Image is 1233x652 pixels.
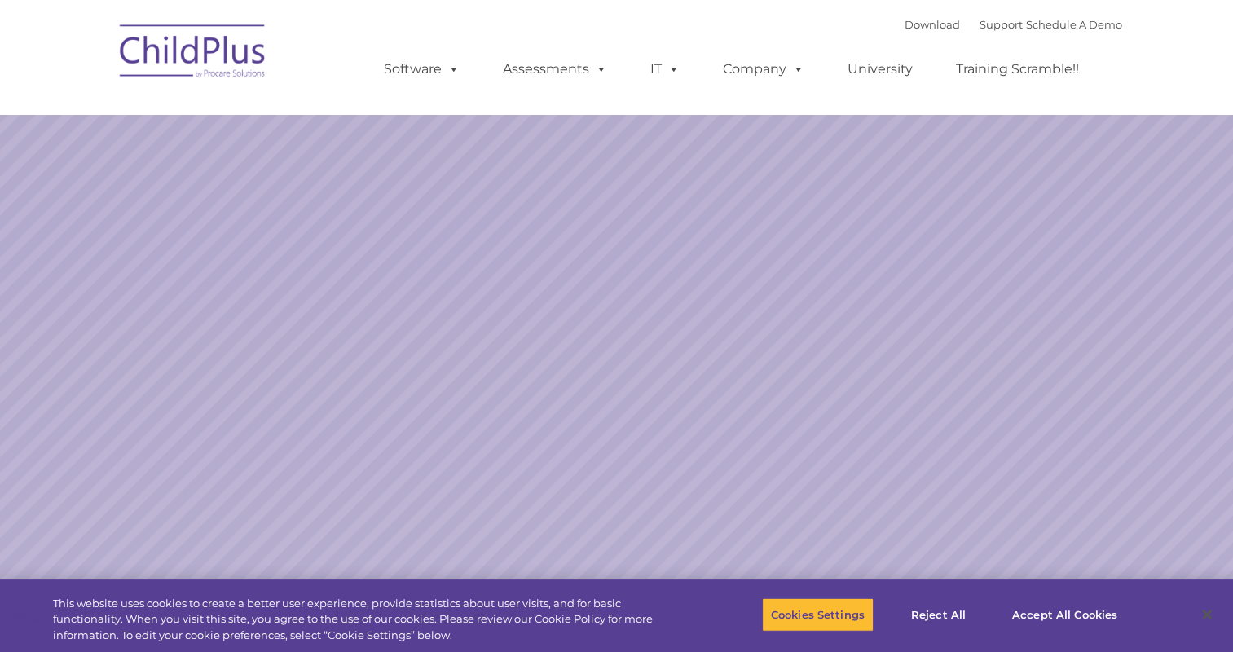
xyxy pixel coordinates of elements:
[762,597,874,632] button: Cookies Settings
[887,597,989,632] button: Reject All
[487,53,623,86] a: Assessments
[831,53,929,86] a: University
[1026,18,1122,31] a: Schedule A Demo
[112,13,275,95] img: ChildPlus by Procare Solutions
[707,53,821,86] a: Company
[905,18,1122,31] font: |
[980,18,1023,31] a: Support
[1189,597,1225,632] button: Close
[634,53,696,86] a: IT
[368,53,476,86] a: Software
[53,596,678,644] div: This website uses cookies to create a better user experience, provide statistics about user visit...
[940,53,1095,86] a: Training Scramble!!
[1003,597,1126,632] button: Accept All Cookies
[905,18,960,31] a: Download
